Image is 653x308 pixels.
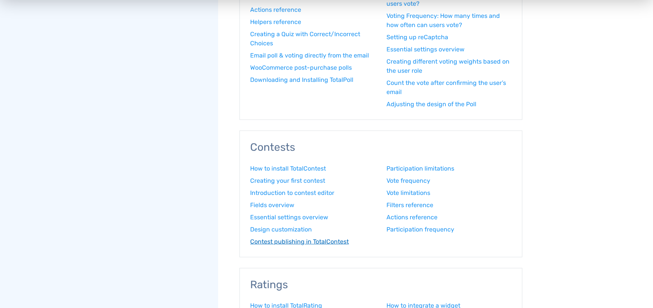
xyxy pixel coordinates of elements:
[386,100,511,109] a: Adjusting the design of the Poll
[386,225,511,234] a: Participation frequency
[386,45,511,54] a: Essential settings overview
[251,164,375,173] a: How to install TotalContest
[386,33,511,42] a: Setting up reCaptcha
[386,201,511,210] a: Filters reference
[386,57,511,75] a: Creating different voting weights based on the user role
[251,63,375,72] a: WooCommerce post-purchase polls
[251,30,375,48] a: Creating a Quiz with Correct/Incorrect Choices
[386,11,511,30] a: Voting Frequency: How many times and how often can users vote?
[386,188,511,198] a: Vote limitations
[251,18,375,27] a: Helpers reference
[251,237,375,246] a: Contest publishing in TotalContest
[386,213,511,222] a: Actions reference
[251,142,511,153] h3: Contests
[251,225,375,234] a: Design customization
[251,279,511,291] h3: Ratings
[251,176,375,185] a: Creating your first contest
[251,201,375,210] a: Fields overview
[251,213,375,222] a: Essential settings overview
[386,164,511,173] a: Participation limitations
[251,188,375,198] a: Introduction to contest editor
[386,176,511,185] a: Vote frequency
[251,51,375,60] a: Email poll & voting directly from the email
[251,75,375,85] a: Downloading and Installing TotalPoll
[251,5,375,14] a: Actions reference
[386,78,511,97] a: Count the vote after confirming the user’s email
